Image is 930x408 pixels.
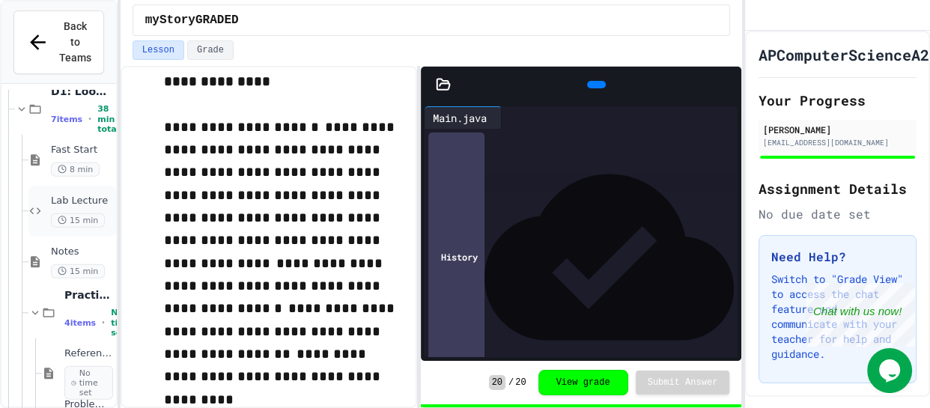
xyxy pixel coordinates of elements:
[64,288,113,302] span: Practice (10 mins)
[51,115,82,124] span: 7 items
[806,283,915,347] iframe: chat widget
[102,317,105,329] span: •
[763,137,912,148] div: [EMAIL_ADDRESS][DOMAIN_NAME]
[51,264,105,278] span: 15 min
[425,110,493,126] div: Main.java
[51,85,113,98] span: D1: Looping - While Loops
[759,205,917,223] div: No due date set
[759,178,917,199] h2: Assignment Details
[145,11,239,29] span: myStoryGRADED
[64,318,96,328] span: 4 items
[489,375,505,390] span: 20
[13,10,104,74] button: Back to Teams
[64,366,113,401] span: No time set
[133,40,184,60] button: Lesson
[648,377,718,389] span: Submit Answer
[867,348,915,393] iframe: chat widget
[428,133,484,382] div: History
[97,104,119,134] span: 38 min total
[771,248,904,266] h3: Need Help?
[51,246,113,258] span: Notes
[538,370,628,395] button: View grade
[51,162,100,177] span: 8 min
[59,19,91,66] span: Back to Teams
[88,113,91,125] span: •
[759,90,917,111] h2: Your Progress
[763,123,912,136] div: [PERSON_NAME]
[771,272,904,362] p: Switch to "Grade View" to access the chat feature and communicate with your teacher for help and ...
[51,144,113,156] span: Fast Start
[111,308,132,338] span: No time set
[636,371,730,395] button: Submit Answer
[508,377,514,389] span: /
[187,40,234,60] button: Grade
[51,195,113,207] span: Lab Lecture
[425,106,502,129] div: Main.java
[64,347,113,360] span: Reference link
[515,377,526,389] span: 20
[51,213,105,228] span: 15 min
